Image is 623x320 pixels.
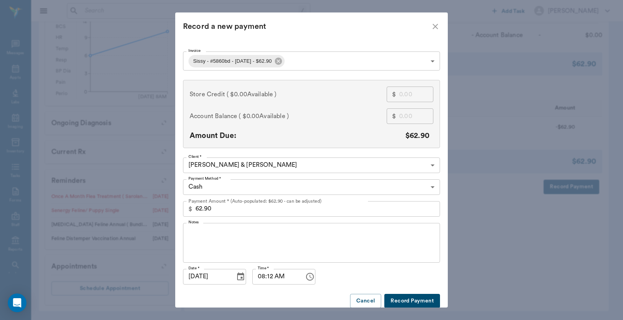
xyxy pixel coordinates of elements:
label: Time * [258,265,269,271]
input: 0.00 [399,108,433,124]
button: Cancel [350,294,381,308]
span: $0.00 Available [230,90,273,99]
label: Notes [188,219,199,225]
p: $ [392,90,396,99]
p: $ [188,204,192,214]
p: $ [392,111,396,121]
label: Client * [188,154,202,159]
button: Choose date, selected date is Sep 26, 2025 [233,269,248,285]
span: Account Balance ( ) [190,111,289,121]
label: Date * [188,265,199,271]
div: Record a new payment [183,20,431,33]
input: 0.00 [399,87,433,102]
input: hh:mm aa [252,269,299,285]
span: Sissy - #5860bd - [DATE] - $62.90 [188,57,276,65]
div: [PERSON_NAME] & [PERSON_NAME] [183,157,440,173]
p: Amount Due: [190,130,236,141]
p: $62.90 [405,130,429,141]
div: Cash [183,179,440,195]
div: Open Intercom Messenger [8,293,26,312]
button: Choose time, selected time is 8:12 AM [302,269,318,285]
input: MM/DD/YYYY [183,269,230,285]
span: Store Credit ( ) [190,90,276,99]
button: close [431,22,440,31]
label: Payment Method * [188,176,221,181]
button: Record Payment [384,294,440,308]
div: Sissy - #5860bd - [DATE] - $62.90 [188,55,285,67]
p: Payment Amount * (Auto-populated: $62.90 - can be adjusted) [188,198,322,205]
label: Invoice [188,48,201,53]
span: $0.00 Available [243,111,285,121]
input: 0.00 [195,201,440,217]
